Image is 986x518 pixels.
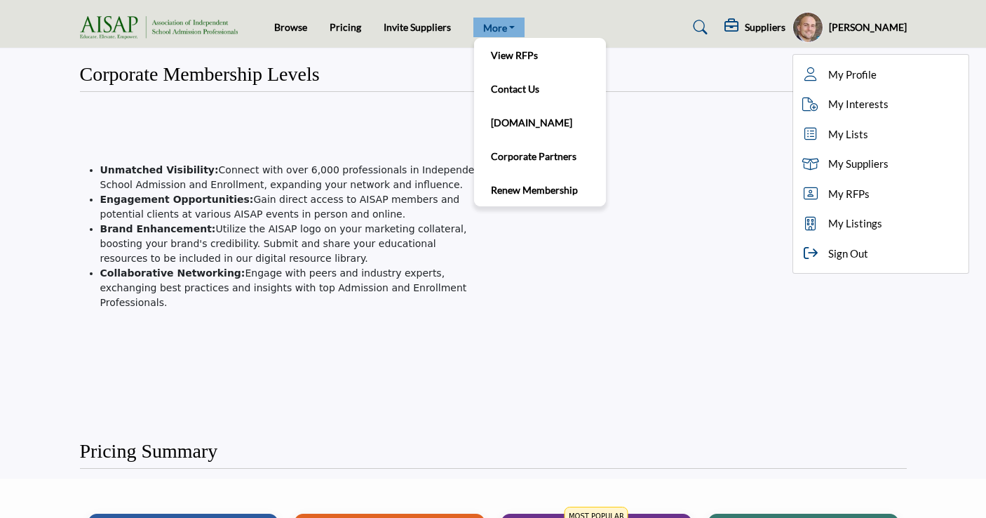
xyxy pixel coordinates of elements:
[100,163,485,192] li: Connect with over 6,000 professionals in Independent School Admission and Enrollment, expanding y...
[793,149,968,179] a: My Suppliers
[330,21,361,33] a: Pricing
[100,194,254,205] strong: Engagement Opportunities:
[793,179,968,209] a: My RFPs
[481,79,599,98] a: Contact Us
[80,16,245,39] img: Site Logo
[828,156,889,172] span: My Suppliers
[100,222,485,266] li: Utilize the AISAP logo on your marketing collateral, boosting your brand's credibility. Submit an...
[724,19,785,36] div: Suppliers
[481,180,599,199] a: Renew Membership
[792,12,823,43] button: Show hide supplier dropdown
[793,208,968,239] a: My Listings
[828,186,870,202] span: My RFPs
[793,89,968,119] a: My Interests
[793,60,968,90] a: My Profile
[745,21,785,34] h5: Suppliers
[481,146,599,166] a: Corporate Partners
[828,126,868,142] span: My Lists
[829,20,907,34] h5: [PERSON_NAME]
[828,246,868,262] span: Sign Out
[828,215,882,232] span: My Listings
[80,62,320,86] h2: Corporate Membership Levels
[828,96,889,112] span: My Interests
[828,67,877,83] span: My Profile
[481,112,599,132] a: [DOMAIN_NAME]
[80,439,218,463] h2: Pricing Summary
[384,21,451,33] a: Invite Suppliers
[100,223,216,234] strong: Brand Enhancement:
[793,119,968,150] a: My Lists
[473,18,525,37] a: More
[100,267,245,279] strong: Collaborative Networking:
[100,192,485,222] li: Gain direct access to AISAP members and potential clients at various AISAP events in person and o...
[100,266,485,310] li: Engage with peers and industry experts, exchanging best practices and insights with top Admission...
[481,45,599,65] a: View RFPs
[100,164,219,175] strong: Unmatched Visibility:
[274,21,307,33] a: Browse
[680,16,717,39] a: Search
